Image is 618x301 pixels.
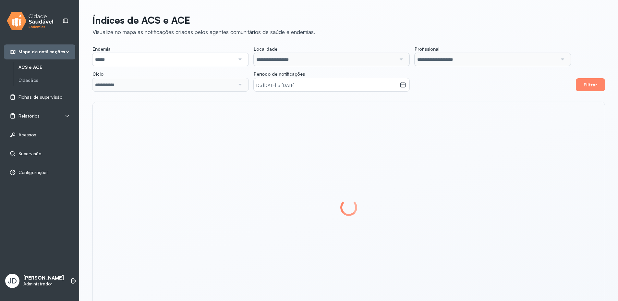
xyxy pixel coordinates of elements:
[8,277,17,285] span: JD
[9,94,70,100] a: Fichas de supervisão
[256,82,397,89] small: De [DATE] a [DATE]
[18,65,75,70] a: ACS e ACE
[9,150,70,157] a: Supervisão
[18,132,36,138] span: Acessos
[9,169,70,176] a: Configurações
[18,113,40,119] span: Relatórios
[18,78,75,83] a: Cidadãos
[92,14,315,26] p: Índices de ACS e ACE
[18,151,41,157] span: Supervisão
[92,29,315,35] div: Visualize no mapa as notificações criadas pelos agentes comunitários de saúde e endemias.
[92,71,103,77] span: Ciclo
[9,132,70,138] a: Acessos
[18,170,49,175] span: Configurações
[18,76,75,84] a: Cidadãos
[254,46,277,52] span: Localidade
[92,46,111,52] span: Endemia
[415,46,439,52] span: Profissional
[254,71,305,77] span: Período de notificações
[18,49,65,55] span: Mapa de notificações
[18,63,75,71] a: ACS e ACE
[23,275,64,281] p: [PERSON_NAME]
[23,281,64,287] p: Administrador
[7,10,54,31] img: logo.svg
[18,94,62,100] span: Fichas de supervisão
